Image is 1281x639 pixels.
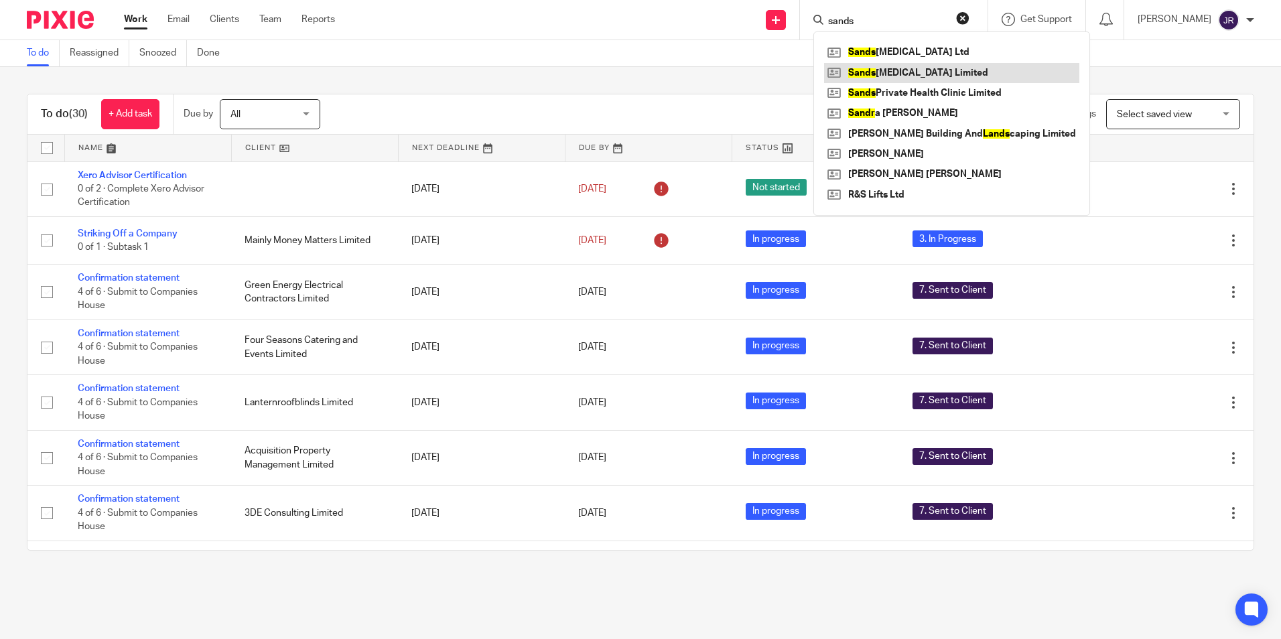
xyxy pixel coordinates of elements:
[27,40,60,66] a: To do
[78,229,178,238] a: Striking Off a Company
[1117,110,1192,119] span: Select saved view
[746,393,806,409] span: In progress
[578,398,606,407] span: [DATE]
[827,16,947,28] input: Search
[78,242,149,252] span: 0 of 1 · Subtask 1
[78,439,180,449] a: Confirmation statement
[398,541,565,595] td: [DATE]
[398,319,565,374] td: [DATE]
[78,398,198,421] span: 4 of 6 · Submit to Companies House
[913,230,983,247] span: 3. In Progress
[746,179,807,196] span: Not started
[746,282,806,299] span: In progress
[101,99,159,129] a: + Add task
[913,338,993,354] span: 7. Sent to Client
[231,486,398,541] td: 3DE Consulting Limited
[578,236,606,245] span: [DATE]
[231,541,398,595] td: Little Bird Productions Limited
[167,13,190,26] a: Email
[746,338,806,354] span: In progress
[301,13,335,26] a: Reports
[231,375,398,430] td: Lanternroofblinds Limited
[398,430,565,485] td: [DATE]
[398,161,565,216] td: [DATE]
[78,273,180,283] a: Confirmation statement
[78,453,198,476] span: 4 of 6 · Submit to Companies House
[197,40,230,66] a: Done
[78,342,198,366] span: 4 of 6 · Submit to Companies House
[27,11,94,29] img: Pixie
[746,503,806,520] span: In progress
[578,343,606,352] span: [DATE]
[78,329,180,338] a: Confirmation statement
[578,508,606,518] span: [DATE]
[78,384,180,393] a: Confirmation statement
[184,107,213,121] p: Due by
[913,503,993,520] span: 7. Sent to Client
[1020,15,1072,24] span: Get Support
[578,184,606,194] span: [DATE]
[746,230,806,247] span: In progress
[398,216,565,264] td: [DATE]
[913,282,993,299] span: 7. Sent to Client
[956,11,969,25] button: Clear
[231,216,398,264] td: Mainly Money Matters Limited
[259,13,281,26] a: Team
[231,430,398,485] td: Acquisition Property Management Limited
[78,184,204,208] span: 0 of 2 · Complete Xero Advisor Certification
[78,550,180,559] a: Confirmation statement
[398,265,565,319] td: [DATE]
[78,494,180,504] a: Confirmation statement
[231,265,398,319] td: Green Energy Electrical Contractors Limited
[231,319,398,374] td: Four Seasons Catering and Events Limited
[78,287,198,311] span: 4 of 6 · Submit to Companies House
[139,40,187,66] a: Snoozed
[230,110,241,119] span: All
[578,453,606,462] span: [DATE]
[746,448,806,465] span: In progress
[69,109,88,119] span: (30)
[78,171,187,180] a: Xero Advisor Certification
[70,40,129,66] a: Reassigned
[913,393,993,409] span: 7. Sent to Client
[398,486,565,541] td: [DATE]
[578,287,606,297] span: [DATE]
[78,508,198,532] span: 4 of 6 · Submit to Companies House
[1138,13,1211,26] p: [PERSON_NAME]
[398,375,565,430] td: [DATE]
[41,107,88,121] h1: To do
[210,13,239,26] a: Clients
[1218,9,1239,31] img: svg%3E
[913,448,993,465] span: 7. Sent to Client
[124,13,147,26] a: Work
